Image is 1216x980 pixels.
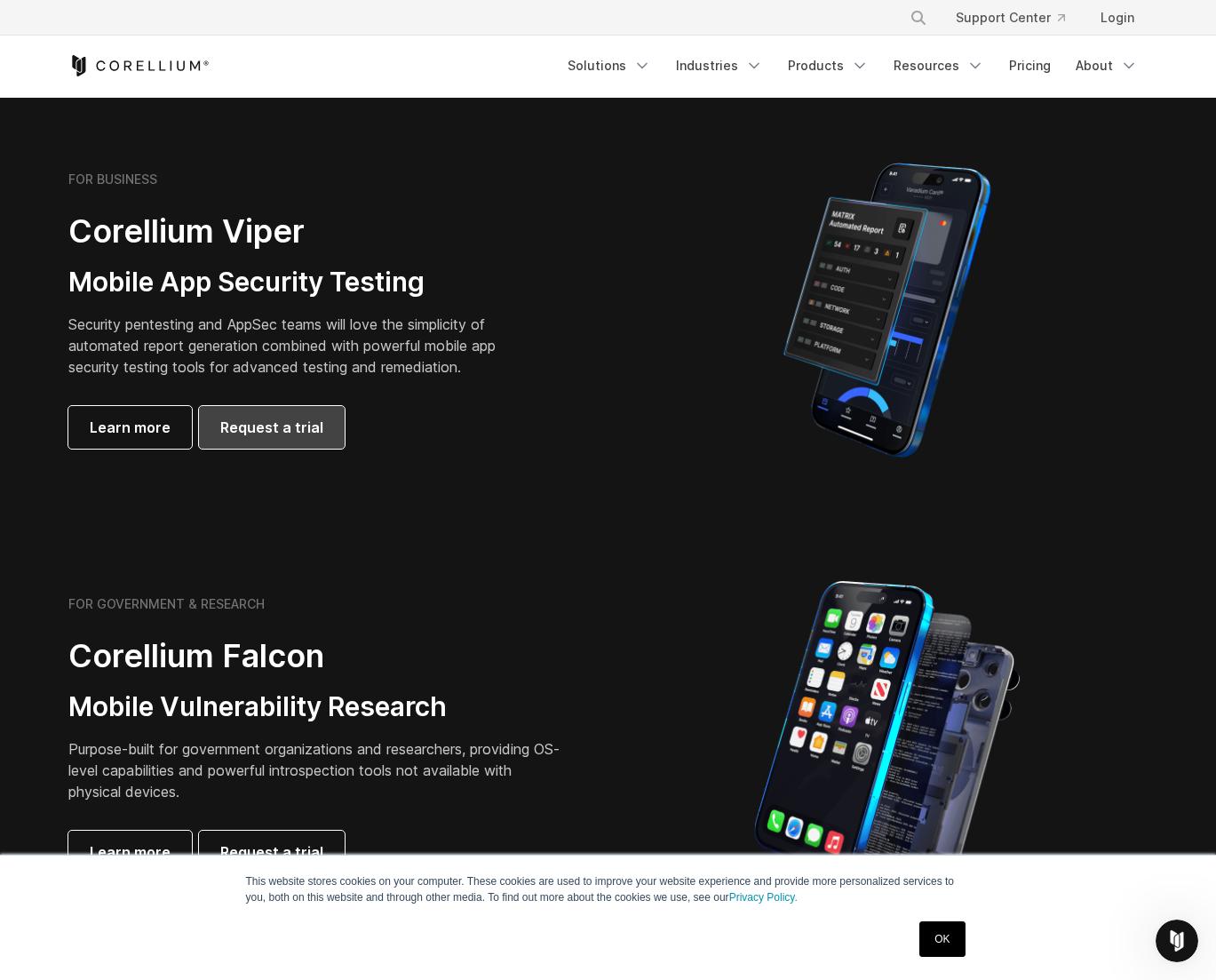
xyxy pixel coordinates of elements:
a: Learn more [68,406,192,449]
h6: FOR GOVERNMENT & RESEARCH [68,596,265,612]
span: Request a trial [220,841,323,863]
p: This website stores cookies on your computer. These cookies are used to improve your website expe... [246,873,971,905]
a: Resources [883,50,995,82]
a: Products [777,50,879,82]
h2: Corellium Falcon [68,636,566,676]
a: Corellium Home [68,55,210,76]
a: Request a trial [199,406,345,449]
a: Solutions [557,50,662,82]
a: Request a trial [199,831,345,873]
button: Search [902,2,934,34]
h3: Mobile Vulnerability Research [68,690,566,724]
a: Support Center [942,2,1079,34]
a: Industries [665,50,774,82]
a: Pricing [998,50,1061,82]
div: Navigation Menu [557,50,1148,82]
a: About [1065,50,1148,82]
h6: FOR BUSINESS [68,171,157,187]
a: Privacy Policy. [729,891,798,904]
a: Learn more [68,831,192,873]
img: iPhone model separated into the mechanics used to build the physical device. [753,579,1021,890]
img: Corellium MATRIX automated report on iPhone showing app vulnerability test results across securit... [753,155,1021,466]
p: Security pentesting and AppSec teams will love the simplicity of automated report generation comb... [68,314,523,378]
a: OK [919,921,965,957]
span: Learn more [90,417,171,438]
iframe: Intercom live chat [1156,920,1198,962]
h2: Corellium Viper [68,211,523,251]
span: Request a trial [220,417,323,438]
p: Purpose-built for government organizations and researchers, providing OS-level capabilities and p... [68,738,566,802]
h3: Mobile App Security Testing [68,266,523,299]
span: Learn more [90,841,171,863]
a: Login [1086,2,1148,34]
div: Navigation Menu [888,2,1148,34]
